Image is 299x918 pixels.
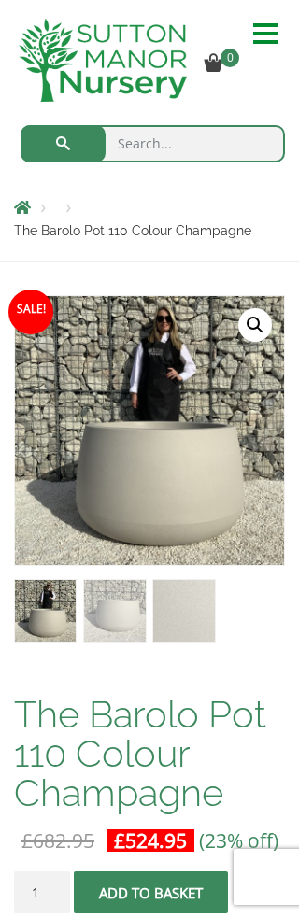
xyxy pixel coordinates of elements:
span: (23% off) [199,827,278,854]
h1: The Barolo Pot 110 Colour Champagne [14,695,285,812]
button: Add to basket [74,871,228,913]
nav: Breadcrumbs [14,198,285,241]
span: Sale! [8,290,53,334]
span: £ [21,827,33,854]
img: The Barolo Pot 110 Colour Champagne - Image 3 [153,580,214,641]
a: 0 [204,57,245,75]
input: Product quantity [14,871,70,913]
img: newlogo.png [19,19,187,102]
img: The Barolo Pot 110 Colour Champagne - IMG 8142 scaled [15,296,284,565]
input: Search... [21,125,285,162]
img: The Barolo Pot 110 Colour Champagne - Image 2 [84,580,145,641]
span: £ [114,827,125,854]
span: 0 [221,49,239,67]
bdi: 524.95 [114,827,187,854]
img: The Barolo Pot 110 Colour Champagne [15,580,76,641]
bdi: 682.95 [21,827,94,854]
a: View full-screen image gallery [238,308,272,342]
span: The Barolo Pot 110 Colour Champagne [14,223,251,238]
